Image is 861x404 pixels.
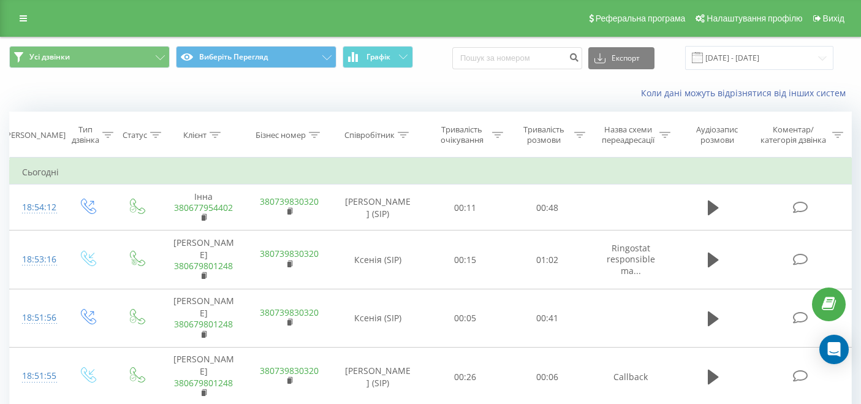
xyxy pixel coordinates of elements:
input: Пошук за номером [452,47,582,69]
font: Бізнес номер [256,129,306,140]
font: Тривалість розмови [523,124,564,145]
font: [PERSON_NAME] [173,354,234,378]
font: Назва схеми переадресації [602,124,654,145]
font: Аудіозапис розмови [696,124,738,145]
font: Тривалість очікування [441,124,484,145]
font: Налаштування профілю [707,13,802,23]
font: Коли дані можуть відрізнятися від інших систем [641,87,846,99]
a: 380677954402 [174,202,233,213]
font: 18:53:16 [22,253,56,265]
font: Сьогодні [22,166,59,178]
font: Тип дзвінка [72,124,99,145]
font: [PERSON_NAME] [173,295,234,319]
font: 00:06 [536,371,558,383]
a: 380739830320 [260,196,319,207]
font: Експорт [612,53,640,63]
font: Коментар/категорія дзвінка [760,124,826,145]
button: Графік [343,46,413,68]
font: Співробітник [344,129,395,140]
font: Ксенія (SIP) [354,313,401,324]
font: Статус [123,129,147,140]
font: Виберіть Перегляд [199,51,268,62]
font: Клієнт [183,129,207,140]
font: Інна [194,191,213,202]
a: Коли дані можуть відрізнятися від інших систем [641,87,852,99]
font: [PERSON_NAME] (SIP) [345,365,411,389]
font: 01:02 [536,254,558,265]
a: 380679801248 [174,318,233,330]
div: Open Intercom Messenger [819,335,849,364]
a: 380739830320 [260,365,319,376]
button: Усі дзвінки [9,46,170,68]
font: 18:54:12 [22,201,56,213]
font: Реферальна програма [596,13,686,23]
a: 380739830320 [260,307,319,318]
button: Виберіть Перегляд [176,46,336,68]
button: Експорт [588,47,654,69]
font: Ringostat responsible ma... [607,242,655,276]
font: 00:26 [454,371,476,383]
a: 380679801248 [174,260,233,272]
font: Усі дзвінки [29,51,70,62]
font: 00:05 [454,313,476,324]
a: 380679801248 [174,377,233,389]
font: Вихід [823,13,844,23]
font: Ксенія (SIP) [354,254,401,265]
font: [PERSON_NAME] [173,237,234,261]
font: 00:15 [454,254,476,265]
font: 00:11 [454,202,476,213]
font: [PERSON_NAME] [4,129,66,140]
font: 18:51:56 [22,311,56,323]
font: 18:51:55 [22,370,56,381]
font: 00:41 [536,313,558,324]
a: 380739830320 [260,248,319,259]
font: Графік [366,51,390,62]
font: 00:48 [536,202,558,213]
font: [PERSON_NAME] (SIP) [345,196,411,219]
font: Callback [613,371,648,383]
